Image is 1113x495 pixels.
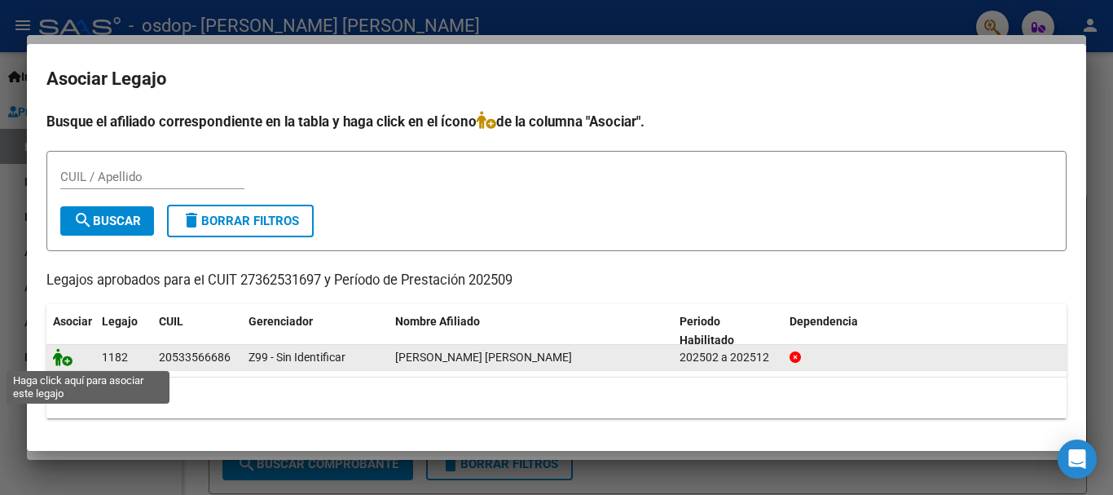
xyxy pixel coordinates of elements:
[242,304,389,358] datatable-header-cell: Gerenciador
[102,315,138,328] span: Legajo
[1058,440,1097,479] div: Open Intercom Messenger
[46,64,1067,95] h2: Asociar Legajo
[73,214,141,228] span: Buscar
[249,315,313,328] span: Gerenciador
[673,304,783,358] datatable-header-cell: Periodo Habilitado
[395,315,480,328] span: Nombre Afiliado
[159,315,183,328] span: CUIL
[46,378,1067,418] div: 1 registros
[783,304,1067,358] datatable-header-cell: Dependencia
[159,348,231,367] div: 20533566686
[60,206,154,236] button: Buscar
[249,351,345,364] span: Z99 - Sin Identificar
[395,351,572,364] span: CORTEZ ACIAR RAYHAN LISANDRO
[389,304,673,358] datatable-header-cell: Nombre Afiliado
[46,271,1067,291] p: Legajos aprobados para el CUIT 27362531697 y Período de Prestación 202509
[790,315,858,328] span: Dependencia
[53,315,92,328] span: Asociar
[680,315,734,347] span: Periodo Habilitado
[102,351,128,364] span: 1182
[46,111,1067,132] h4: Busque el afiliado correspondiente en la tabla y haga click en el ícono de la columna "Asociar".
[95,304,152,358] datatable-header-cell: Legajo
[182,214,299,228] span: Borrar Filtros
[182,210,201,230] mat-icon: delete
[46,304,95,358] datatable-header-cell: Asociar
[680,348,776,367] div: 202502 a 202512
[73,210,93,230] mat-icon: search
[152,304,242,358] datatable-header-cell: CUIL
[167,205,314,237] button: Borrar Filtros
